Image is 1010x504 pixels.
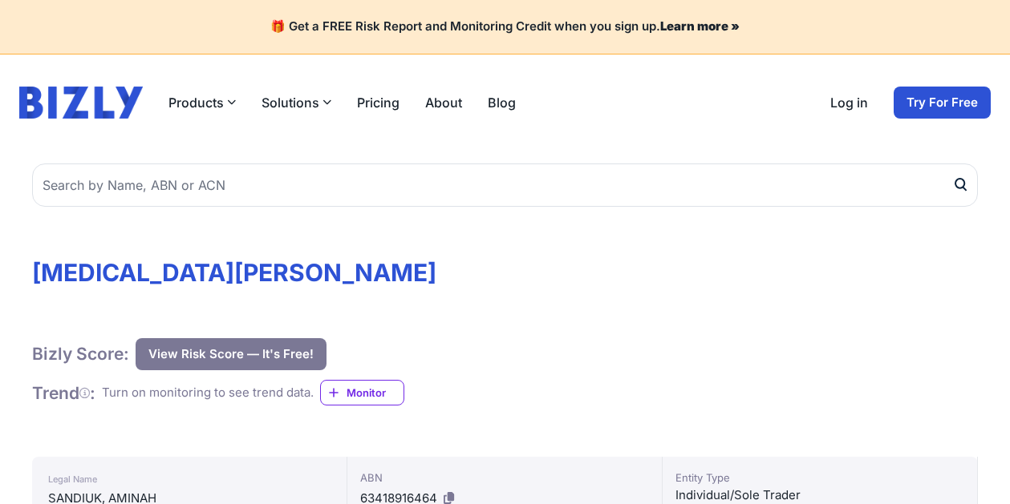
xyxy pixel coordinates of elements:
span: Monitor [347,385,404,401]
a: Log in [830,93,868,112]
a: Monitor [320,380,404,405]
h1: Trend : [32,382,95,404]
a: Blog [488,93,516,112]
button: Solutions [262,93,331,112]
input: Search by Name, ABN or ACN [32,163,978,207]
div: Entity Type [675,470,964,486]
div: Legal Name [48,470,331,489]
h1: Bizly Score: [32,343,129,365]
div: ABN [360,470,649,486]
button: View Risk Score — It's Free! [136,338,327,370]
button: Products [168,93,236,112]
a: Learn more » [660,18,740,34]
a: Pricing [357,93,400,112]
div: Turn on monitoring to see trend data. [102,384,314,402]
h4: 🎁 Get a FREE Risk Report and Monitoring Credit when you sign up. [19,19,991,34]
a: About [425,93,462,112]
a: Try For Free [894,87,991,119]
h1: [MEDICAL_DATA][PERSON_NAME] [32,258,978,287]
